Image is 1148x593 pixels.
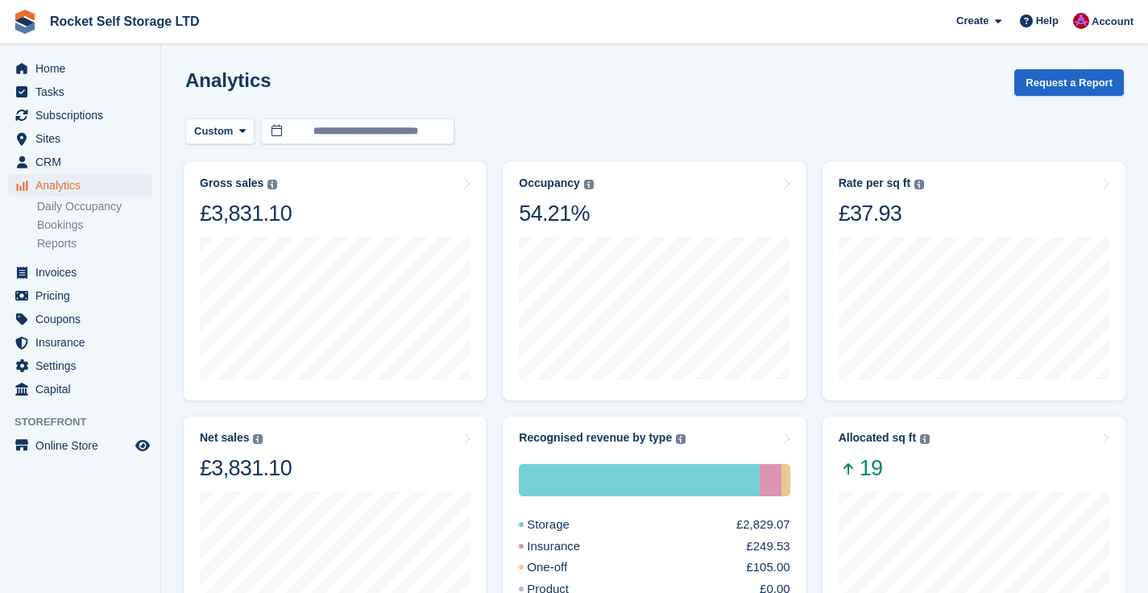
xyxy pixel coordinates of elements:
a: menu [8,57,152,80]
span: Insurance [35,331,132,354]
div: £2,829.07 [736,516,790,534]
div: Allocated sq ft [839,431,916,445]
span: CRM [35,151,132,173]
span: Subscriptions [35,104,132,126]
a: Reports [37,236,152,251]
span: Custom [194,123,233,139]
button: Custom [185,118,255,145]
span: Pricing [35,284,132,307]
img: icon-info-grey-7440780725fd019a000dd9b08b2336e03edf1995a4989e88bcd33f0948082b44.svg [584,180,594,189]
span: Help [1036,13,1059,29]
div: Storage [519,516,608,534]
div: Rate per sq ft [839,176,910,190]
span: Sites [35,127,132,150]
div: Insurance [760,464,781,496]
a: menu [8,355,152,377]
a: menu [8,127,152,150]
h2: Analytics [185,69,271,91]
div: Gross sales [200,176,263,190]
img: icon-info-grey-7440780725fd019a000dd9b08b2336e03edf1995a4989e88bcd33f0948082b44.svg [267,180,277,189]
div: 54.21% [519,200,593,227]
a: menu [8,331,152,354]
div: Insurance [519,537,619,556]
span: Create [956,13,988,29]
button: Request a Report [1014,69,1124,96]
div: Storage [519,464,760,496]
a: Daily Occupancy [37,199,152,214]
a: menu [8,378,152,400]
img: icon-info-grey-7440780725fd019a000dd9b08b2336e03edf1995a4989e88bcd33f0948082b44.svg [914,180,924,189]
img: icon-info-grey-7440780725fd019a000dd9b08b2336e03edf1995a4989e88bcd33f0948082b44.svg [920,434,930,444]
span: Coupons [35,308,132,330]
a: menu [8,434,152,457]
div: £249.53 [746,537,790,556]
div: £3,831.10 [200,200,292,227]
span: Online Store [35,434,132,457]
div: £3,831.10 [200,454,292,482]
a: menu [8,284,152,307]
span: Account [1092,14,1133,30]
div: One-off [519,558,606,577]
a: menu [8,261,152,284]
a: menu [8,81,152,103]
a: Rocket Self Storage LTD [44,8,206,35]
img: icon-info-grey-7440780725fd019a000dd9b08b2336e03edf1995a4989e88bcd33f0948082b44.svg [253,434,263,444]
span: 19 [839,454,930,482]
div: Occupancy [519,176,579,190]
a: menu [8,151,152,173]
img: stora-icon-8386f47178a22dfd0bd8f6a31ec36ba5ce8667c1dd55bd0f319d3a0aa187defe.svg [13,10,37,34]
span: Settings [35,355,132,377]
a: menu [8,104,152,126]
span: Tasks [35,81,132,103]
span: Home [35,57,132,80]
div: £37.93 [839,200,924,227]
span: Invoices [35,261,132,284]
span: Storefront [15,414,160,430]
span: Analytics [35,174,132,197]
img: Lee Tresadern [1073,13,1089,29]
div: One-off [781,464,790,496]
div: £105.00 [746,558,790,577]
a: Preview store [133,436,152,455]
a: Bookings [37,218,152,233]
span: Capital [35,378,132,400]
div: Recognised revenue by type [519,431,672,445]
img: icon-info-grey-7440780725fd019a000dd9b08b2336e03edf1995a4989e88bcd33f0948082b44.svg [676,434,686,444]
a: menu [8,174,152,197]
a: menu [8,308,152,330]
div: Net sales [200,431,249,445]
